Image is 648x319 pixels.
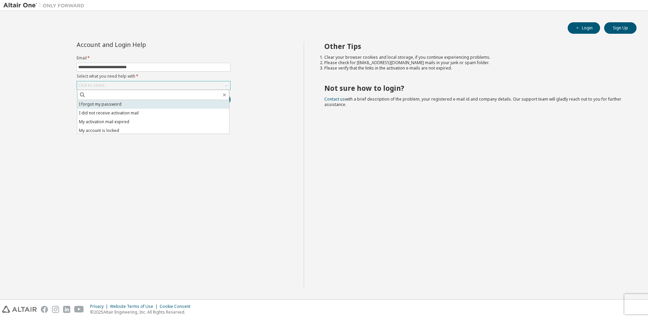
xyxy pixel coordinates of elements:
[77,55,231,61] label: Email
[110,304,160,309] div: Website Terms of Use
[41,306,48,313] img: facebook.svg
[90,309,194,315] p: © 2025 Altair Engineering, Inc. All Rights Reserved.
[324,55,625,60] li: Clear your browser cookies and local storage, if you continue experiencing problems.
[324,65,625,71] li: Please verify that the links in the activation e-mails are not expired.
[77,100,229,109] li: I forgot my password
[63,306,70,313] img: linkedin.svg
[324,84,625,92] h2: Not sure how to login?
[77,74,231,79] label: Select what you need help with
[2,306,37,313] img: altair_logo.svg
[324,96,345,102] a: Contact us
[90,304,110,309] div: Privacy
[77,81,230,89] div: Click to select
[324,96,621,107] span: with a brief description of the problem, your registered e-mail id and company details. Our suppo...
[74,306,84,313] img: youtube.svg
[77,42,200,47] div: Account and Login Help
[324,42,625,51] h2: Other Tips
[324,60,625,65] li: Please check for [EMAIL_ADDRESS][DOMAIN_NAME] mails in your junk or spam folder.
[78,83,105,88] div: Click to select
[604,22,637,34] button: Sign Up
[568,22,600,34] button: Login
[3,2,88,9] img: Altair One
[52,306,59,313] img: instagram.svg
[160,304,194,309] div: Cookie Consent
